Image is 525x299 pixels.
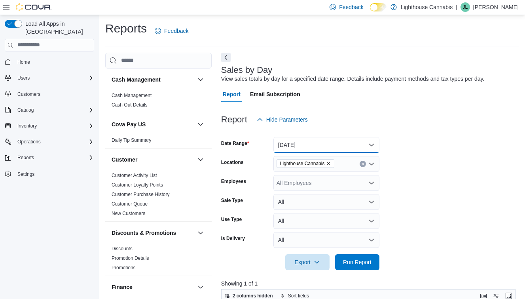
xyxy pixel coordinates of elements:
[326,161,331,166] button: Remove Lighthouse Cannabis from selection in this group
[473,2,519,12] p: [PERSON_NAME]
[14,73,94,83] span: Users
[2,56,97,68] button: Home
[112,229,176,237] h3: Discounts & Promotions
[22,20,94,36] span: Load All Apps in [GEOGRAPHIC_DATA]
[14,121,40,131] button: Inventory
[221,53,231,62] button: Next
[221,280,519,288] p: Showing 1 of 1
[112,173,157,178] a: Customer Activity List
[112,76,194,84] button: Cash Management
[14,89,94,99] span: Customers
[2,88,97,100] button: Customers
[370,11,370,12] span: Dark Mode
[112,283,194,291] button: Finance
[221,75,485,83] div: View sales totals by day for a specified date range. Details include payment methods and tax type...
[112,92,152,99] span: Cash Management
[221,159,244,166] label: Locations
[221,235,245,242] label: Is Delivery
[196,282,205,292] button: Finance
[105,91,212,113] div: Cash Management
[221,178,246,185] label: Employees
[273,194,379,210] button: All
[221,115,247,124] h3: Report
[17,171,34,177] span: Settings
[112,102,148,108] a: Cash Out Details
[14,121,94,131] span: Inventory
[14,169,38,179] a: Settings
[2,105,97,116] button: Catalog
[254,112,311,128] button: Hide Parameters
[14,105,94,115] span: Catalog
[14,57,94,67] span: Home
[368,180,375,186] button: Open list of options
[360,161,366,167] button: Clear input
[223,86,241,102] span: Report
[112,246,133,251] a: Discounts
[112,93,152,98] a: Cash Management
[105,171,212,221] div: Customer
[112,201,148,207] span: Customer Queue
[17,59,30,65] span: Home
[250,86,300,102] span: Email Subscription
[196,228,205,238] button: Discounts & Promotions
[273,213,379,229] button: All
[112,120,146,128] h3: Cova Pay US
[339,3,363,11] span: Feedback
[14,73,33,83] button: Users
[233,293,273,299] span: 2 columns hidden
[273,232,379,248] button: All
[266,116,308,124] span: Hide Parameters
[17,154,34,161] span: Reports
[280,160,325,168] span: Lighthouse Cannabis
[2,168,97,179] button: Settings
[401,2,453,12] p: Lighthouse Cannabis
[196,75,205,84] button: Cash Management
[17,75,30,81] span: Users
[14,57,33,67] a: Home
[16,3,51,11] img: Cova
[463,2,468,12] span: JL
[14,137,44,147] button: Operations
[14,153,94,162] span: Reports
[112,255,149,261] a: Promotion Details
[221,216,242,223] label: Use Type
[335,254,379,270] button: Run Report
[105,21,147,36] h1: Reports
[112,156,137,164] h3: Customer
[221,140,249,147] label: Date Range
[461,2,470,12] div: Jack Liang
[285,254,330,270] button: Export
[14,153,37,162] button: Reports
[112,210,145,217] span: New Customers
[221,197,243,204] label: Sale Type
[112,137,152,143] a: Daily Tip Summary
[196,155,205,164] button: Customer
[456,2,457,12] p: |
[14,137,94,147] span: Operations
[17,107,34,113] span: Catalog
[112,192,170,197] a: Customer Purchase History
[112,156,194,164] button: Customer
[277,159,335,168] span: Lighthouse Cannabis
[2,152,97,163] button: Reports
[112,182,163,188] a: Customer Loyalty Points
[112,172,157,179] span: Customer Activity List
[288,293,309,299] span: Sort fields
[2,136,97,147] button: Operations
[14,105,37,115] button: Catalog
[2,72,97,84] button: Users
[112,76,161,84] h3: Cash Management
[5,53,94,200] nav: Complex example
[370,3,387,11] input: Dark Mode
[221,65,273,75] h3: Sales by Day
[368,161,375,167] button: Open list of options
[112,211,145,216] a: New Customers
[112,265,136,271] span: Promotions
[196,120,205,129] button: Cova Pay US
[112,120,194,128] button: Cova Pay US
[17,123,37,129] span: Inventory
[105,135,212,148] div: Cova Pay US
